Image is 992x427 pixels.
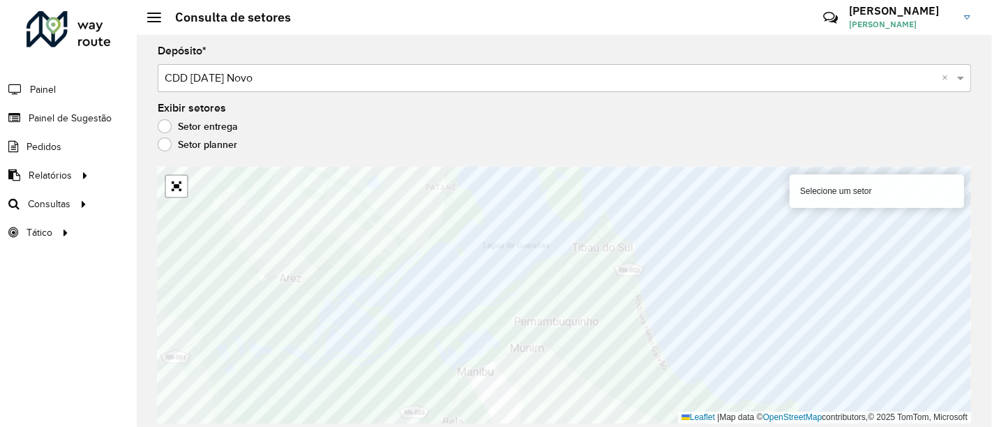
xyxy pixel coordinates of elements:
[942,70,954,87] span: Clear all
[158,100,226,117] label: Exibir setores
[682,412,715,422] a: Leaflet
[816,3,846,33] a: Contato Rápido
[790,174,964,208] div: Selecione um setor
[849,4,954,17] h3: [PERSON_NAME]
[158,137,237,151] label: Setor planner
[678,412,971,424] div: Map data © contributors,© 2025 TomTom, Microsoft
[849,18,954,31] span: [PERSON_NAME]
[763,412,822,422] a: OpenStreetMap
[29,168,72,183] span: Relatórios
[158,119,238,133] label: Setor entrega
[27,225,52,240] span: Tático
[30,82,56,97] span: Painel
[158,43,206,59] label: Depósito
[27,140,61,154] span: Pedidos
[29,111,112,126] span: Painel de Sugestão
[717,412,719,422] span: |
[166,176,187,197] a: Abrir mapa em tela cheia
[161,10,291,25] h2: Consulta de setores
[28,197,70,211] span: Consultas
